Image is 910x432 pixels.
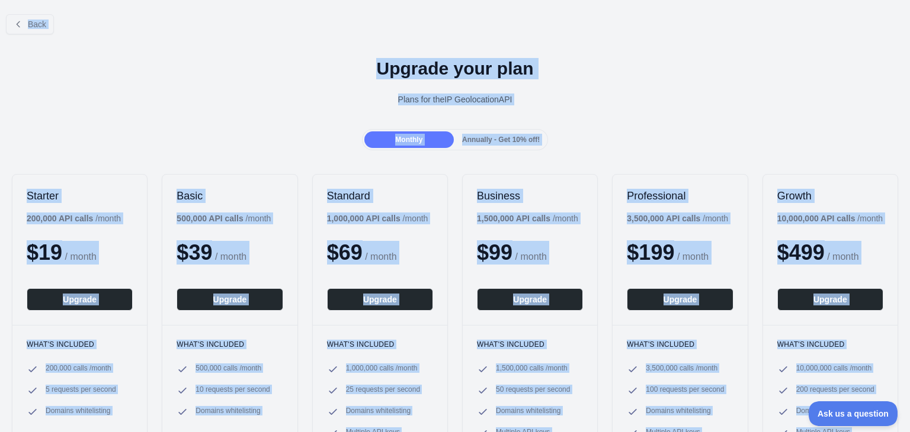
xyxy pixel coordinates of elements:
[627,212,728,224] div: / month
[777,214,855,223] b: 10,000,000 API calls
[477,214,550,223] b: 1,500,000 API calls
[327,240,363,265] span: $ 69
[627,189,733,203] h2: Professional
[627,214,700,223] b: 3,500,000 API calls
[327,214,400,223] b: 1,000,000 API calls
[777,240,825,265] span: $ 499
[777,212,883,224] div: / month
[477,212,578,224] div: / month
[327,212,428,224] div: / month
[477,189,583,203] h2: Business
[777,189,883,203] h2: Growth
[627,240,674,265] span: $ 199
[809,401,898,426] iframe: Toggle Customer Support
[327,189,433,203] h2: Standard
[477,240,512,265] span: $ 99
